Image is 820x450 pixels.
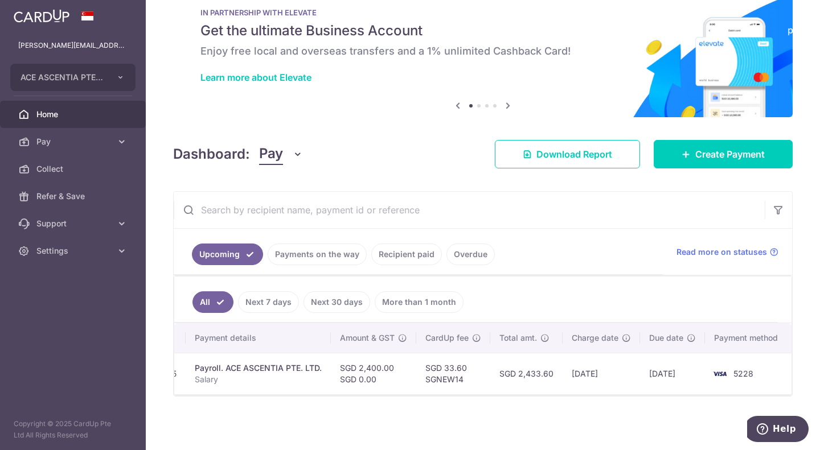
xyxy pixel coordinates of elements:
p: IN PARTNERSHIP WITH ELEVATE [200,8,765,17]
th: Payment details [186,323,331,353]
span: Settings [36,245,112,257]
span: Read more on statuses [676,246,767,258]
span: Collect [36,163,112,175]
p: Salary [195,374,322,385]
td: SGD 2,400.00 SGD 0.00 [331,353,416,394]
span: 5228 [733,369,753,378]
a: Recipient paid [371,243,442,265]
span: Total amt. [499,332,537,344]
span: Due date [649,332,683,344]
td: SGD 2,433.60 [490,353,563,394]
h5: Get the ultimate Business Account [200,22,765,40]
a: Payments on the way [268,243,367,265]
span: ACE ASCENTIA PTE. LTD. [20,72,105,83]
a: Next 7 days [238,291,299,313]
a: Upcoming [192,243,263,265]
h4: Dashboard: [173,144,250,164]
a: Create Payment [654,140,793,168]
input: Search by recipient name, payment id or reference [174,192,765,228]
td: SGD 33.60 SGNEW14 [416,353,490,394]
span: Refer & Save [36,191,112,202]
a: All [192,291,233,313]
span: Pay [259,143,283,165]
a: Download Report [495,140,640,168]
img: CardUp [14,9,69,23]
iframe: Opens a widget where you can find more information [747,416,809,444]
a: Overdue [446,243,495,265]
span: Pay [36,136,112,147]
a: More than 1 month [375,291,464,313]
img: Bank Card [708,367,731,381]
div: Payroll. ACE ASCENTIA PTE. LTD. [195,362,322,374]
a: Next 30 days [304,291,370,313]
span: Support [36,218,112,229]
th: Payment method [705,323,792,353]
h6: Enjoy free local and overseas transfers and a 1% unlimited Cashback Card! [200,44,765,58]
span: Amount & GST [340,332,395,344]
span: Home [36,109,112,120]
span: CardUp fee [425,332,469,344]
a: Read more on statuses [676,246,778,258]
td: [DATE] [563,353,640,394]
a: Learn more about Elevate [200,72,311,83]
td: [DATE] [640,353,705,394]
span: Create Payment [695,147,765,161]
span: Download Report [536,147,612,161]
span: Charge date [572,332,618,344]
p: [PERSON_NAME][EMAIL_ADDRESS][DOMAIN_NAME] [18,40,128,51]
button: Pay [259,143,303,165]
button: ACE ASCENTIA PTE. LTD. [10,64,136,91]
